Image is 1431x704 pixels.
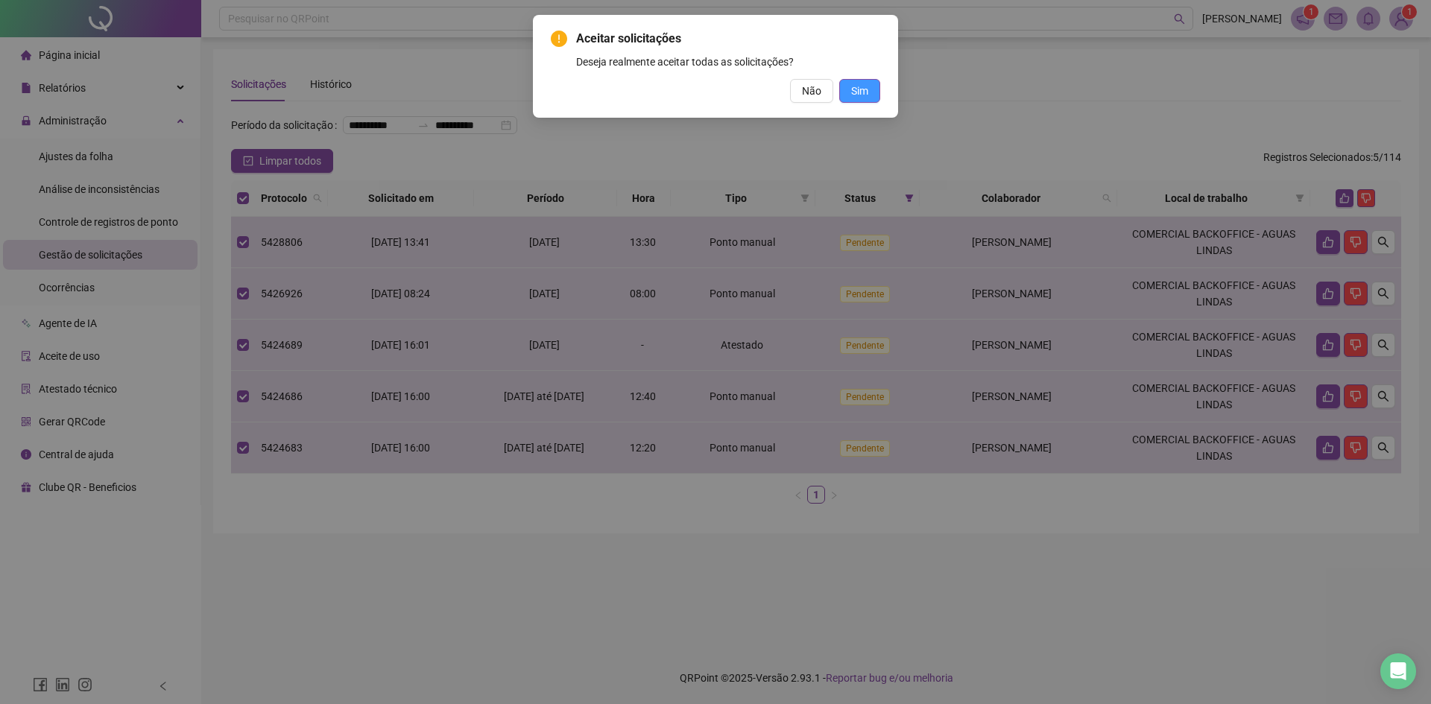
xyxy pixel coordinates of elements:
button: Sim [839,79,880,103]
span: exclamation-circle [551,31,567,47]
span: Sim [851,83,868,99]
button: Não [790,79,833,103]
div: Open Intercom Messenger [1380,653,1416,689]
span: Aceitar solicitações [576,30,880,48]
div: Deseja realmente aceitar todas as solicitações? [576,54,880,70]
span: Não [802,83,821,99]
